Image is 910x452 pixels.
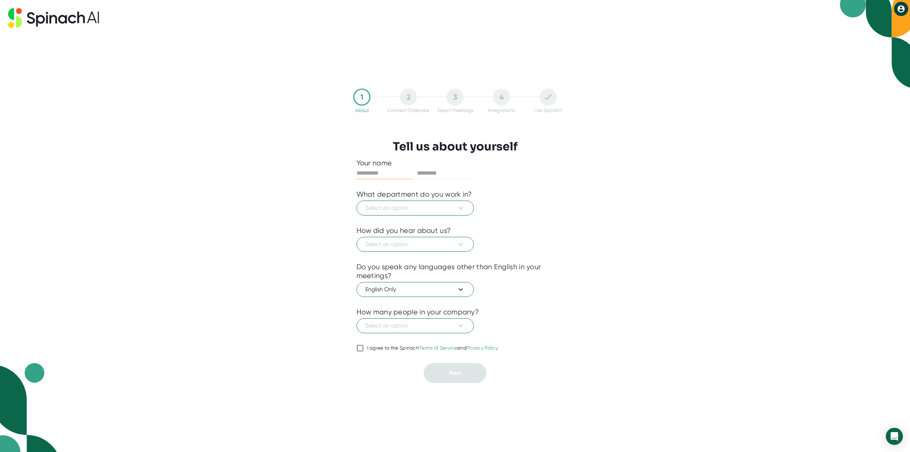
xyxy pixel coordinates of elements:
[357,226,451,235] div: How did you hear about us?
[365,285,465,294] span: English Only
[355,107,369,113] div: About
[357,237,474,252] button: Select an option
[357,159,554,167] div: Your name
[419,345,457,351] a: Terms of Service
[488,107,515,113] div: Integrations
[357,190,472,199] div: What department do you work in?
[357,262,554,280] div: Do you speak any languages other than English in your meetings?
[437,107,473,113] div: Select meetings
[357,318,474,333] button: Select an option
[365,204,465,212] span: Select an option
[493,89,510,106] div: 4
[357,308,479,317] div: How many people in your company?
[886,428,903,445] div: Open Intercom Messenger
[466,345,498,351] a: Privacy Policy
[357,282,474,297] button: English Only
[367,345,498,351] div: I agree to the Spinach and
[449,369,461,376] span: Next
[446,89,464,106] div: 3
[357,201,474,216] button: Select an option
[353,89,370,106] div: 1
[400,89,417,106] div: 2
[393,140,518,153] h3: Tell us about yourself
[534,107,562,113] div: Use Spinach
[365,240,465,249] span: Select an option
[387,107,429,113] div: Connect Calendar
[365,321,465,330] span: Select an option
[424,363,486,383] button: Next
